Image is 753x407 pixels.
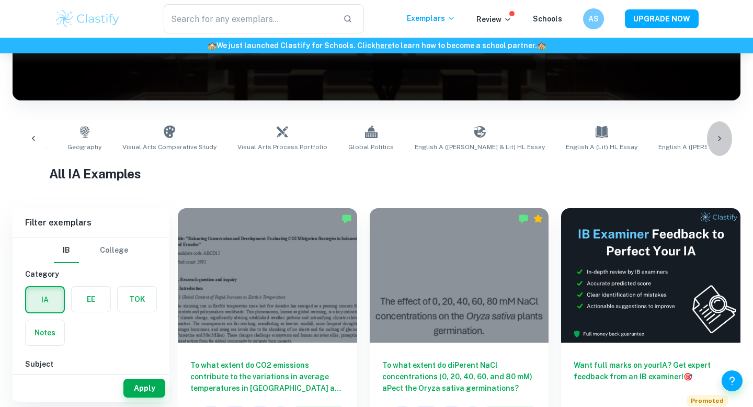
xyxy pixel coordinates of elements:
[375,41,392,50] a: here
[382,359,537,394] h6: To what extent do diPerent NaCl concentrations (0, 20, 40, 60, and 80 mM) aPect the Oryza sativa ...
[54,238,79,263] button: IB
[687,395,728,406] span: Promoted
[476,14,512,25] p: Review
[26,287,64,312] button: IA
[122,142,216,152] span: Visual Arts Comparative Study
[54,8,121,29] img: Clastify logo
[26,320,64,345] button: Notes
[13,208,169,238] h6: Filter exemplars
[683,372,692,381] span: 🎯
[407,13,455,24] p: Exemplars
[537,41,546,50] span: 🏫
[100,238,128,263] button: College
[208,41,216,50] span: 🏫
[533,15,562,23] a: Schools
[164,4,335,33] input: Search for any exemplars...
[49,164,704,183] h1: All IA Examples
[67,142,101,152] span: Geography
[415,142,545,152] span: English A ([PERSON_NAME] & Lit) HL Essay
[54,238,128,263] div: Filter type choice
[348,142,394,152] span: Global Politics
[118,287,156,312] button: TOK
[190,359,345,394] h6: To what extent do CO2 emissions contribute to the variations in average temperatures in [GEOGRAPH...
[588,13,600,25] h6: AS
[625,9,699,28] button: UPGRADE NOW
[722,370,743,391] button: Help and Feedback
[25,358,157,370] h6: Subject
[237,142,327,152] span: Visual Arts Process Portfolio
[533,213,543,224] div: Premium
[25,268,157,280] h6: Category
[341,213,352,224] img: Marked
[561,208,740,343] img: Thumbnail
[2,40,751,51] h6: We just launched Clastify for Schools. Click to learn how to become a school partner.
[72,287,110,312] button: EE
[566,142,637,152] span: English A (Lit) HL Essay
[123,379,165,398] button: Apply
[518,213,529,224] img: Marked
[583,8,604,29] button: AS
[574,359,728,382] h6: Want full marks on your IA ? Get expert feedback from an IB examiner!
